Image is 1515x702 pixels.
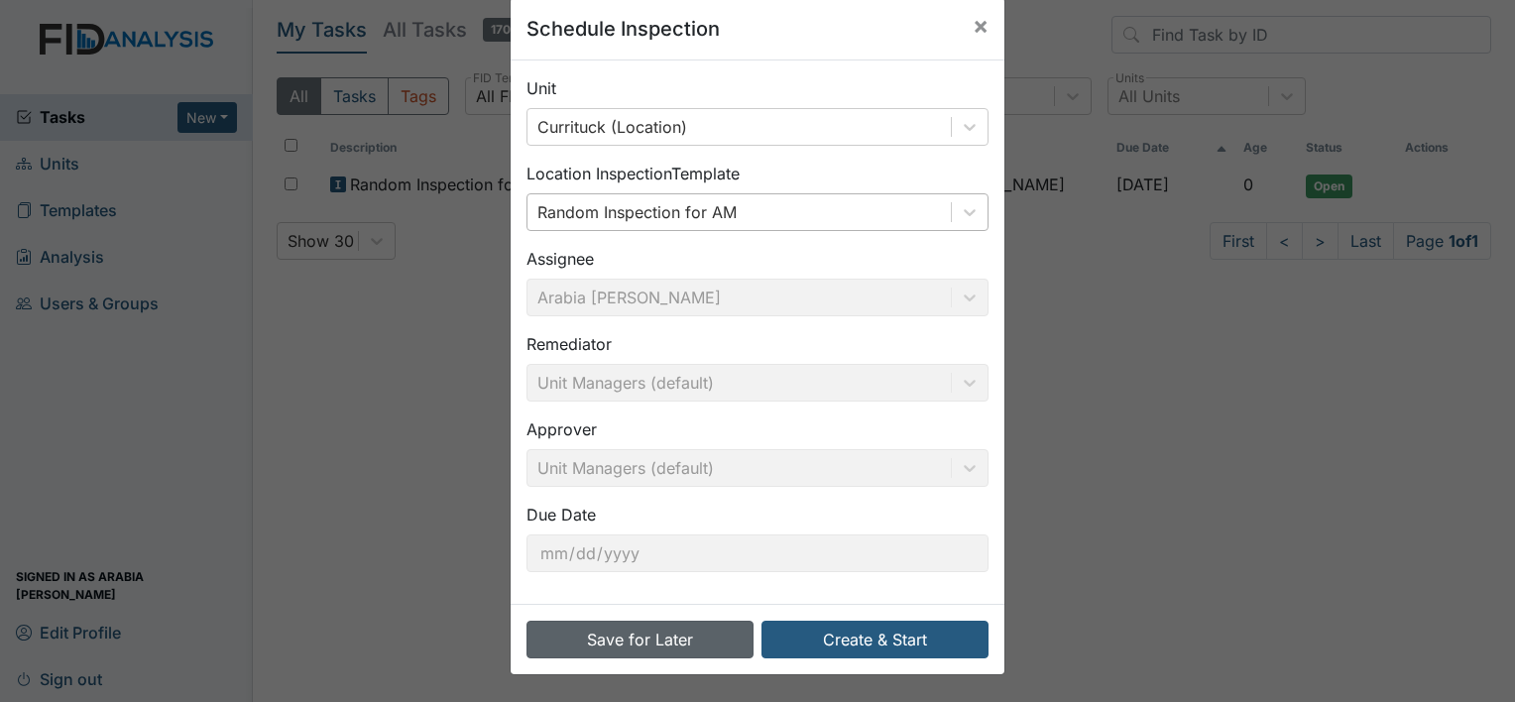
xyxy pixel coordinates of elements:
[526,76,556,100] label: Unit
[526,417,597,441] label: Approver
[537,200,737,224] div: Random Inspection for AM
[761,621,989,658] button: Create & Start
[537,115,687,139] div: Currituck (Location)
[526,247,594,271] label: Assignee
[526,621,754,658] button: Save for Later
[526,332,612,356] label: Remediator
[526,162,740,185] label: Location Inspection Template
[526,503,596,526] label: Due Date
[973,11,989,40] span: ×
[526,14,720,44] h5: Schedule Inspection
